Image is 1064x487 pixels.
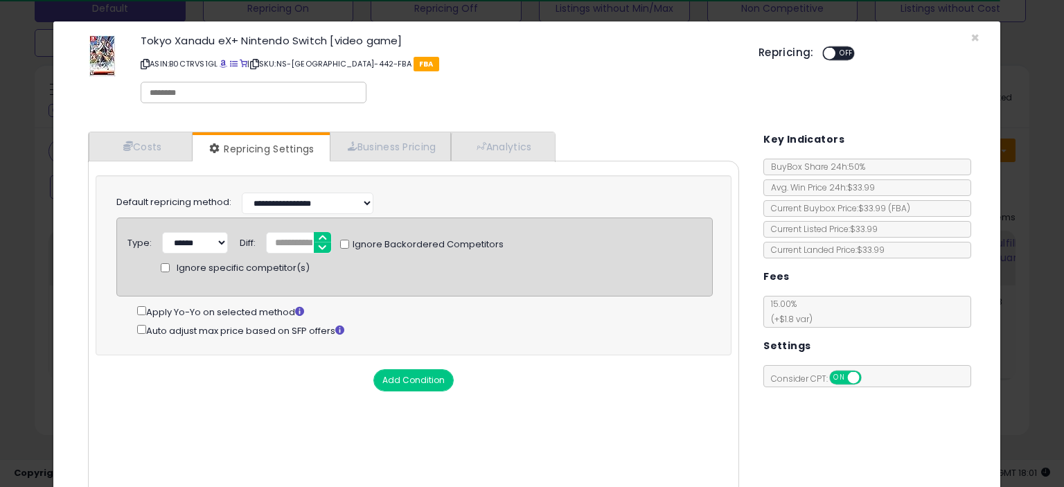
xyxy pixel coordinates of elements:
[764,313,813,325] span: (+$1.8 var)
[970,28,979,48] span: ×
[759,47,814,58] h5: Repricing:
[137,322,713,338] div: Auto adjust max price based on SFP offers
[835,48,858,60] span: OFF
[240,58,247,69] a: Your listing only
[763,268,790,285] h5: Fees
[763,337,810,355] h5: Settings
[831,372,848,384] span: ON
[764,223,878,235] span: Current Listed Price: $33.99
[764,244,885,256] span: Current Landed Price: $33.99
[141,35,738,46] h3: Tokyo Xanadu eX+ Nintendo Switch [video game]
[888,202,910,214] span: ( FBA )
[764,298,813,325] span: 15.00 %
[141,53,738,75] p: ASIN: B0CTRVS1GL | SKU: NS-[GEOGRAPHIC_DATA]-442-FBA
[764,161,865,172] span: BuyBox Share 24h: 50%
[127,232,152,250] div: Type:
[860,372,882,384] span: OFF
[230,58,238,69] a: All offer listings
[220,58,227,69] a: BuyBox page
[330,132,451,161] a: Business Pricing
[764,373,880,384] span: Consider CPT:
[137,303,713,319] div: Apply Yo-Yo on selected method
[116,196,231,209] label: Default repricing method:
[414,57,439,71] span: FBA
[764,181,875,193] span: Avg. Win Price 24h: $33.99
[764,202,910,214] span: Current Buybox Price:
[763,131,844,148] h5: Key Indicators
[373,369,454,391] button: Add Condition
[177,262,310,275] span: Ignore specific competitor(s)
[89,35,116,77] img: 51SjYNiT+cL._SL60_.jpg
[858,202,910,214] span: $33.99
[349,238,504,251] span: Ignore Backordered Competitors
[89,132,193,161] a: Costs
[240,232,256,250] div: Diff:
[193,135,328,163] a: Repricing Settings
[451,132,553,161] a: Analytics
